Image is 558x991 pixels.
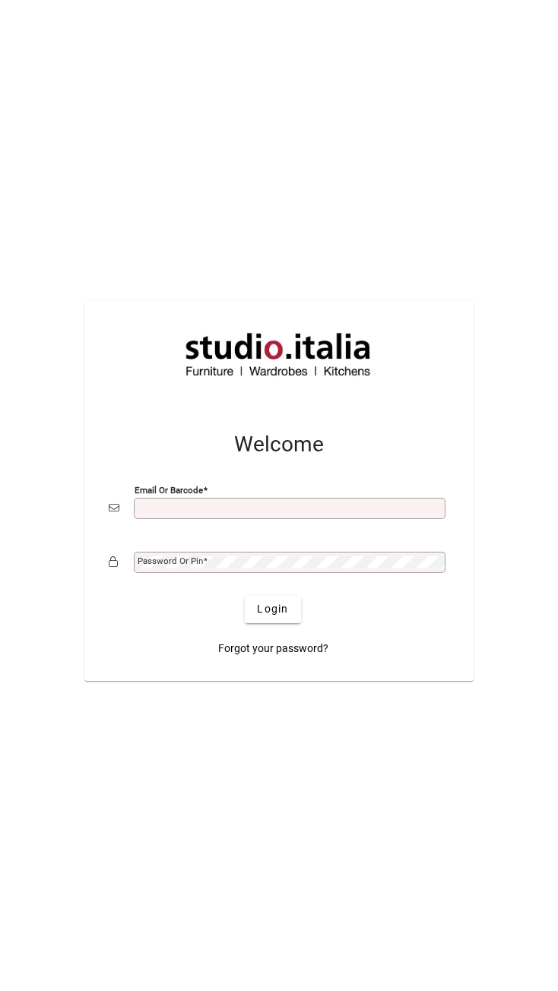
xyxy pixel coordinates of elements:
h2: Welcome [109,432,449,458]
a: Forgot your password? [212,635,334,663]
mat-label: Password or Pin [138,556,203,566]
mat-label: Email or Barcode [135,484,203,495]
span: Login [257,601,288,617]
span: Forgot your password? [218,641,328,657]
button: Login [245,596,300,623]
